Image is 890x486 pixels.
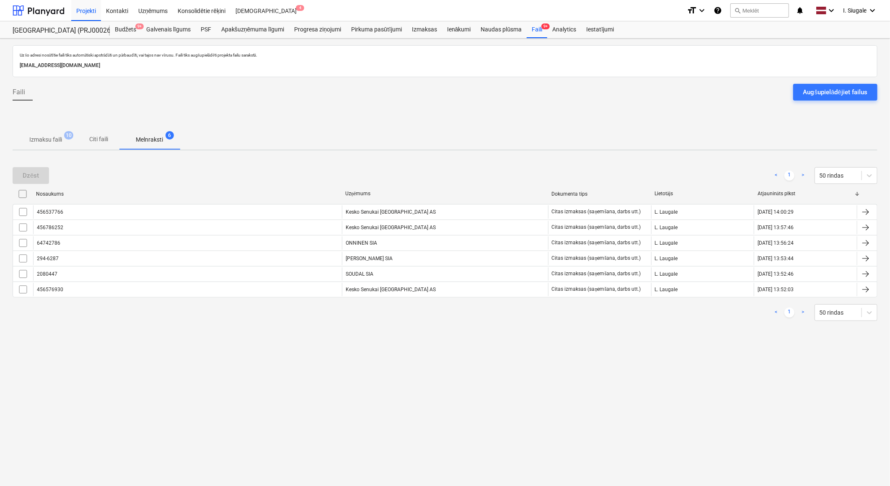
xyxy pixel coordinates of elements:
div: L. Laugale [651,205,754,219]
div: Kesko Senukai [GEOGRAPHIC_DATA] AS [342,221,548,234]
div: 294-6287 [37,256,59,261]
a: Iestatījumi [581,21,619,38]
i: notifications [796,5,804,16]
i: format_size [687,5,697,16]
a: Naudas plūsma [476,21,527,38]
div: [DATE] 13:57:46 [758,225,794,230]
div: [DATE] 13:52:46 [758,271,794,277]
div: Budžets [110,21,141,38]
div: [DATE] 13:56:24 [758,240,794,246]
div: Atjaunināts plkst [758,191,854,197]
p: [EMAIL_ADDRESS][DOMAIN_NAME] [20,61,870,70]
a: Page 1 is your current page [784,171,794,181]
div: Uzņēmums [345,191,545,197]
a: Next page [798,171,808,181]
span: 9+ [135,23,144,29]
div: 456537766 [37,209,63,215]
p: Uz šo adresi nosūtītie faili tiks automātiski apstrādāti un pārbaudīti, vai tajos nav vīrusu. Fai... [20,52,870,58]
a: Analytics [547,21,581,38]
span: 9+ [541,23,550,29]
div: L. Laugale [651,252,754,265]
span: 4 [296,5,304,11]
div: Citas izmaksas (saņemšana, darbs utt.) [552,240,641,246]
a: Galvenais līgums [141,21,196,38]
div: Citas izmaksas (saņemšana, darbs utt.) [552,209,641,215]
div: [GEOGRAPHIC_DATA] (PRJ0002627, K-1 un K-2(2.kārta) 2601960 [13,26,100,35]
div: [PERSON_NAME] SIA [342,252,548,265]
div: Citas izmaksas (saņemšana, darbs utt.) [552,255,641,261]
div: Faili [527,21,547,38]
button: Augšupielādējiet failus [793,84,877,101]
div: L. Laugale [651,221,754,234]
iframe: Chat Widget [848,446,890,486]
div: L. Laugale [651,236,754,250]
div: [DATE] 13:53:44 [758,256,794,261]
a: PSF [196,21,216,38]
button: Meklēt [730,3,789,18]
i: keyboard_arrow_down [826,5,836,16]
p: Citi faili [89,135,109,144]
a: Progresa ziņojumi [289,21,346,38]
div: [DATE] 13:52:03 [758,287,794,292]
div: Citas izmaksas (saņemšana, darbs utt.) [552,224,641,230]
span: 6 [166,131,174,140]
div: Dokumenta tips [551,191,648,197]
div: Citas izmaksas (saņemšana, darbs utt.) [552,286,641,292]
p: Izmaksu faili [29,135,62,144]
i: keyboard_arrow_down [697,5,707,16]
div: 2080447 [37,271,57,277]
a: Faili9+ [527,21,547,38]
a: Pirkuma pasūtījumi [346,21,407,38]
div: 64742786 [37,240,60,246]
a: Next page [798,308,808,318]
div: [DATE] 14:00:29 [758,209,794,215]
a: Previous page [771,308,781,318]
div: L. Laugale [651,283,754,296]
a: Apakšuzņēmuma līgumi [216,21,289,38]
span: I. Siugale [843,7,867,14]
div: Lietotājs [655,191,751,197]
a: Page 1 is your current page [784,308,794,318]
div: ONNINEN SIA [342,236,548,250]
span: search [734,7,741,14]
div: SOUDAL SIA [342,267,548,281]
a: Izmaksas [407,21,442,38]
div: 456786252 [37,225,63,230]
div: 456576930 [37,287,63,292]
span: 10 [64,131,73,140]
div: Kesko Senukai [GEOGRAPHIC_DATA] AS [342,283,548,296]
span: Faili [13,87,25,97]
a: Budžets9+ [110,21,141,38]
i: Zināšanu pamats [714,5,722,16]
a: Previous page [771,171,781,181]
div: Nosaukums [36,191,339,197]
div: Augšupielādējiet failus [803,87,867,98]
i: keyboard_arrow_down [867,5,877,16]
p: Melnraksti [136,135,163,144]
a: Ienākumi [442,21,476,38]
div: Kesko Senukai [GEOGRAPHIC_DATA] AS [342,205,548,219]
div: Citas izmaksas (saņemšana, darbs utt.) [552,271,641,277]
div: L. Laugale [651,267,754,281]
